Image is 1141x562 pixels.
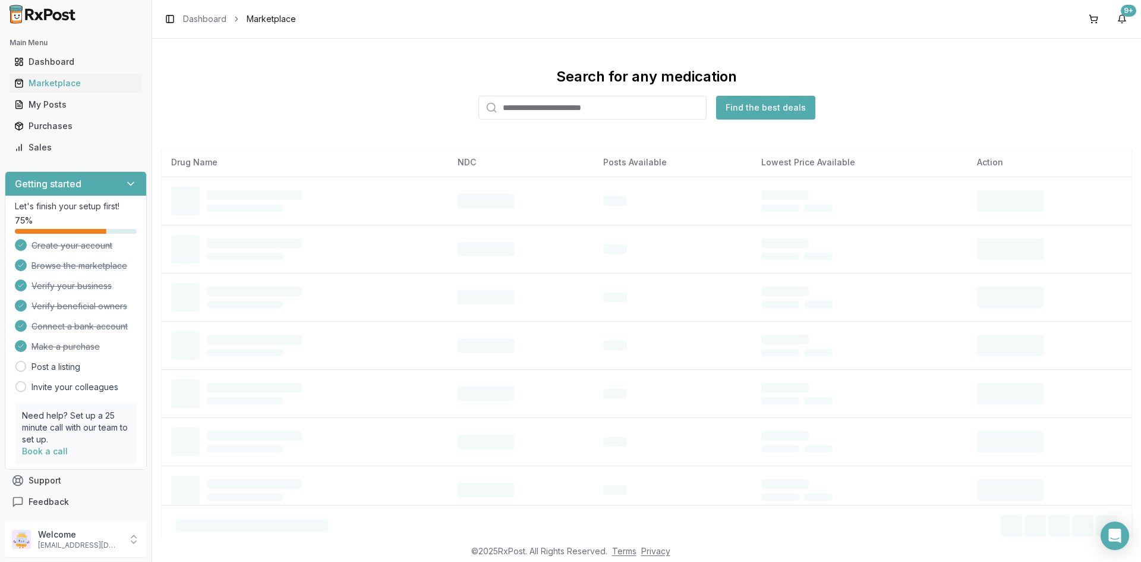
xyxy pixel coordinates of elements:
[967,148,1131,177] th: Action
[14,99,137,111] div: My Posts
[5,470,147,491] button: Support
[1121,5,1136,17] div: 9+
[5,5,81,24] img: RxPost Logo
[31,240,112,252] span: Create your account
[1112,10,1131,29] button: 9+
[31,260,127,272] span: Browse the marketplace
[31,321,128,332] span: Connect a bank account
[1101,522,1129,550] div: Open Intercom Messenger
[31,381,118,393] a: Invite your colleagues
[14,56,137,68] div: Dashboard
[22,446,68,456] a: Book a call
[10,115,142,137] a: Purchases
[10,94,142,115] a: My Posts
[162,148,448,177] th: Drug Name
[14,142,137,153] div: Sales
[12,530,31,549] img: User avatar
[594,148,752,177] th: Posts Available
[5,52,147,71] button: Dashboard
[716,96,815,120] button: Find the best deals
[612,546,636,556] a: Terms
[31,341,100,353] span: Make a purchase
[38,541,121,550] p: [EMAIL_ADDRESS][DOMAIN_NAME]
[31,361,80,373] a: Post a listing
[15,215,33,227] span: 75 %
[10,51,142,73] a: Dashboard
[31,300,127,312] span: Verify beneficial owners
[15,177,81,191] h3: Getting started
[641,546,670,556] a: Privacy
[247,13,296,25] span: Marketplace
[556,67,737,86] div: Search for any medication
[183,13,226,25] a: Dashboard
[38,529,121,541] p: Welcome
[5,117,147,136] button: Purchases
[10,137,142,158] a: Sales
[5,491,147,513] button: Feedback
[10,38,142,48] h2: Main Menu
[752,148,968,177] th: Lowest Price Available
[22,410,130,445] p: Need help? Set up a 25 minute call with our team to set up.
[31,280,112,292] span: Verify your business
[14,120,137,132] div: Purchases
[5,138,147,157] button: Sales
[448,148,594,177] th: NDC
[5,95,147,114] button: My Posts
[183,13,296,25] nav: breadcrumb
[14,77,137,89] div: Marketplace
[10,73,142,94] a: Marketplace
[5,74,147,93] button: Marketplace
[15,200,137,212] p: Let's finish your setup first!
[29,496,69,508] span: Feedback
